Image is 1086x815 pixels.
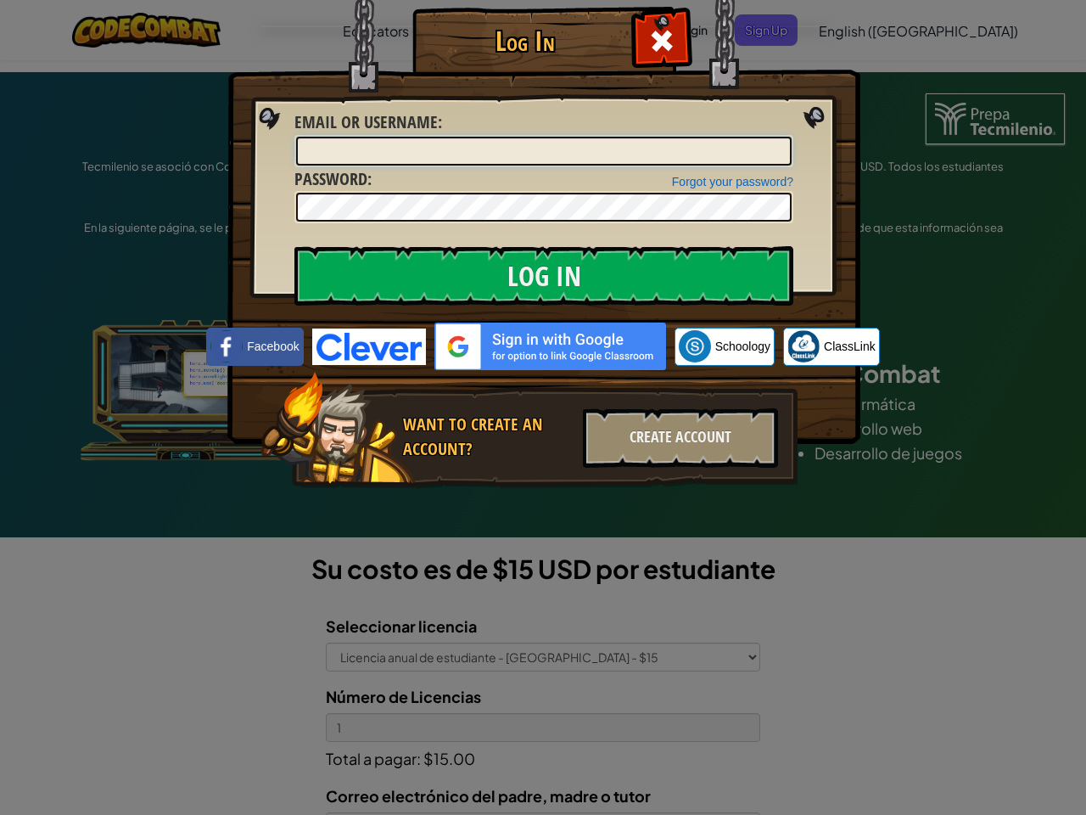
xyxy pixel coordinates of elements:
div: Create Account [583,408,778,468]
div: Want to create an account? [403,413,573,461]
label: : [294,110,442,135]
img: gplus_sso_button2.svg [434,323,666,370]
img: classlink-logo-small.png [787,330,820,363]
input: Log In [294,246,793,306]
label: : [294,167,372,192]
h1: Log In [417,26,633,56]
img: facebook_small.png [210,330,243,363]
span: Facebook [247,338,299,355]
span: Password [294,167,367,190]
a: Forgot your password? [672,175,793,188]
span: Email or Username [294,110,438,133]
img: schoology.png [679,330,711,363]
span: ClassLink [824,338,876,355]
span: Schoology [715,338,770,355]
img: clever-logo-blue.png [312,329,426,365]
